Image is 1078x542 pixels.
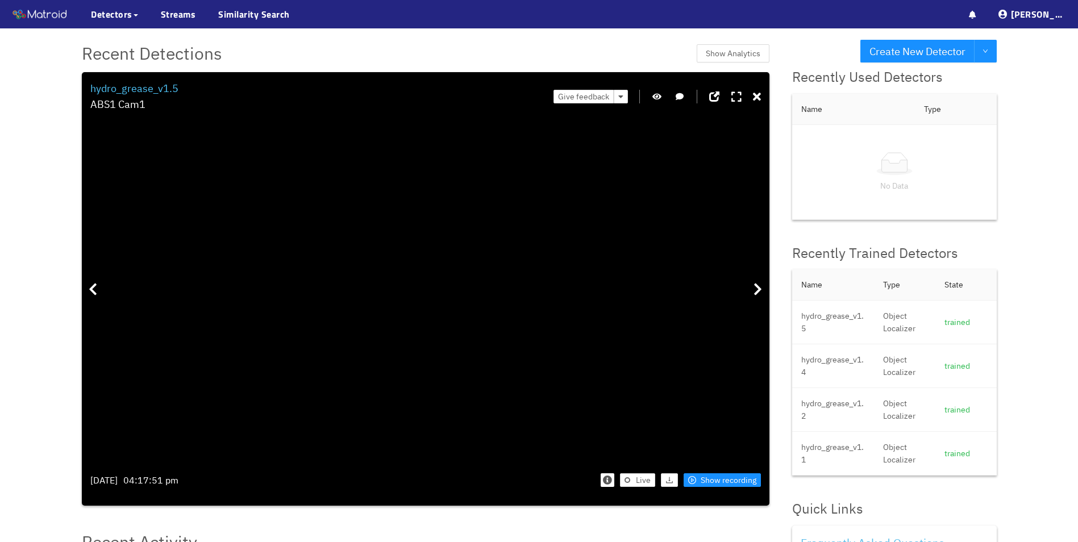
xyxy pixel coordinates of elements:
span: play-circle [688,476,696,485]
button: Show Analytics [697,44,769,62]
span: Recent Detections [82,40,222,66]
div: trained [944,403,988,416]
td: Object Localizer [874,432,935,476]
div: ABS1 Cam1 [90,97,178,112]
div: Quick Links [792,498,997,520]
td: hydro_grease_v1.2 [792,388,874,432]
p: No Data [801,180,988,192]
a: Similarity Search [218,7,290,21]
div: trained [944,447,988,460]
td: hydro_grease_v1.1 [792,432,874,476]
th: Type [874,269,935,301]
span: Show Analytics [706,47,760,60]
td: Object Localizer [874,301,935,344]
td: hydro_grease_v1.5 [792,301,874,344]
img: Matroid logo [11,6,68,23]
td: hydro_grease_v1.4 [792,344,874,388]
div: Recently Used Detectors [792,66,997,88]
button: down [974,40,997,62]
span: Show recording [701,474,756,486]
span: Live [636,474,651,486]
div: 04:17:51 pm [123,473,178,487]
td: Object Localizer [874,388,935,432]
span: Give feedback [558,90,609,103]
th: State [935,269,997,301]
th: Name [792,94,915,125]
span: down [983,48,988,55]
div: [DATE] [90,473,118,487]
button: play-circleShow recording [684,473,761,487]
button: Give feedback [553,90,614,103]
div: trained [944,360,988,372]
a: Streams [161,7,196,21]
div: trained [944,316,988,328]
span: Create New Detector [869,43,965,60]
button: download [661,473,678,487]
span: download [665,476,673,485]
button: Create New Detector [860,40,975,62]
td: Object Localizer [874,344,935,388]
span: Detectors [91,7,132,21]
div: Recently Trained Detectors [792,243,997,264]
th: Name [792,269,874,301]
div: hydro_grease_v1.5 [90,81,178,97]
th: Type [915,94,997,125]
button: Live [620,473,655,487]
